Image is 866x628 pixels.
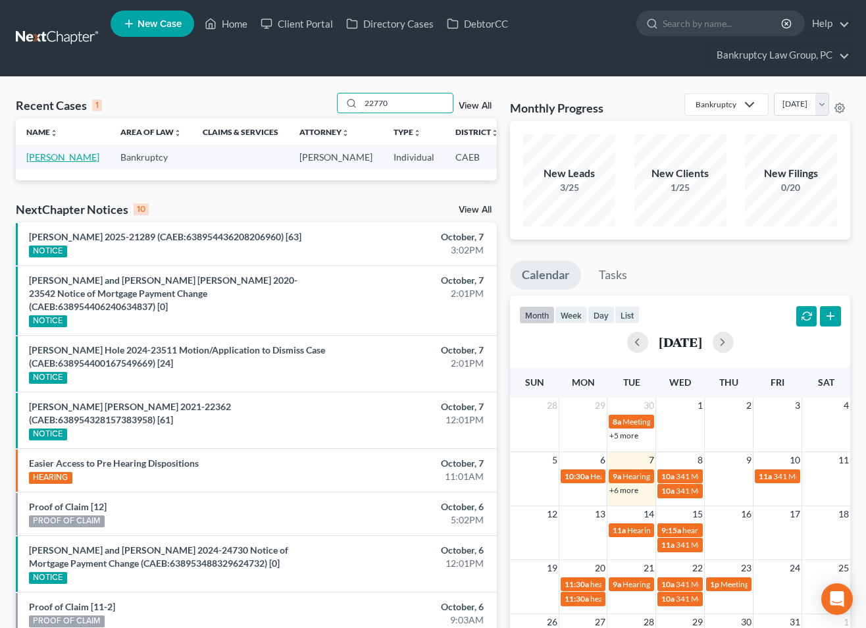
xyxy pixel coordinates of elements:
span: 29 [594,398,607,413]
div: New Filings [745,166,837,181]
span: Meeting of Creditors for [PERSON_NAME] and [PERSON_NAME] [623,417,846,427]
div: 5:02PM [341,513,484,527]
i: unfold_more [491,129,499,137]
i: unfold_more [50,129,58,137]
a: [PERSON_NAME] 2025-21289 (CAEB:638954436208206960) [63] [29,231,301,242]
span: 10a [661,594,675,604]
div: PROOF OF CLAIM [29,515,105,527]
div: Open Intercom Messenger [821,583,853,615]
span: 1 [696,398,704,413]
a: Client Portal [254,12,340,36]
div: New Leads [523,166,615,181]
span: 10 [788,452,802,468]
span: 341 Meeting for [PERSON_NAME] [676,594,794,604]
span: 341 Meeting for [PERSON_NAME] [676,540,794,550]
span: 2 [745,398,753,413]
div: PROOF OF CLAIM [29,615,105,627]
div: Bankruptcy [696,99,736,110]
a: Help [805,12,850,36]
span: 28 [546,398,559,413]
a: DebtorCC [440,12,515,36]
span: 4 [842,398,850,413]
span: Mon [572,377,595,388]
span: 11a [613,525,626,535]
button: month [519,306,555,324]
span: 30 [642,398,655,413]
div: 0/20 [745,181,837,194]
td: Individual [383,145,445,169]
div: NOTICE [29,246,67,257]
a: [PERSON_NAME] [26,151,99,163]
span: 6 [599,452,607,468]
a: +5 more [609,431,638,440]
span: 10:30a [565,471,589,481]
div: October, 7 [341,230,484,244]
div: 12:01PM [341,413,484,427]
div: October, 6 [341,600,484,614]
i: unfold_more [342,129,349,137]
span: 10a [661,486,675,496]
span: Sat [818,377,834,388]
td: Bankruptcy [110,145,192,169]
span: 8 [696,452,704,468]
div: 12:01PM [341,557,484,570]
span: 9a [613,579,621,589]
div: NOTICE [29,429,67,440]
span: 17 [788,506,802,522]
td: [PERSON_NAME] [289,145,383,169]
span: 11:30a [565,579,589,589]
span: 341 Meeting for [PERSON_NAME] [PERSON_NAME] [676,579,857,589]
a: [PERSON_NAME] and [PERSON_NAME] [PERSON_NAME] 2020-23542 Notice of Mortgage Payment Change (CAEB:... [29,275,297,312]
h3: Monthly Progress [510,100,603,116]
div: New Clients [634,166,726,181]
span: hearing for [PERSON_NAME] [PERSON_NAME] [590,579,755,589]
span: 11:30a [565,594,589,604]
div: NextChapter Notices [16,201,149,217]
a: [PERSON_NAME] and [PERSON_NAME] 2024-24730 Notice of Mortgage Payment Change (CAEB:63895348832962... [29,544,288,569]
a: +6 more [609,485,638,495]
a: Tasks [587,261,639,290]
span: 25 [837,560,850,576]
span: 9a [613,471,621,481]
div: October, 7 [341,274,484,287]
span: 11a [661,540,675,550]
a: View All [459,205,492,215]
a: [PERSON_NAME] [PERSON_NAME] 2021-22362 (CAEB:638954328157383958) [61] [29,401,231,425]
span: 18 [837,506,850,522]
span: 341 Meeting for [PERSON_NAME] [676,471,794,481]
span: Hearing for [PERSON_NAME] and [PERSON_NAME] [623,579,803,589]
span: 12 [546,506,559,522]
div: October, 6 [341,544,484,557]
a: Proof of Claim [12] [29,501,107,512]
span: 13 [594,506,607,522]
span: 9:15a [661,525,681,535]
a: Home [198,12,254,36]
div: 9:03AM [341,614,484,627]
button: list [615,306,640,324]
button: week [555,306,588,324]
span: 19 [546,560,559,576]
div: October, 7 [341,344,484,357]
a: [PERSON_NAME] Hole 2024-23511 Motion/Application to Dismiss Case (CAEB:638954400167549669) [24] [29,344,325,369]
a: Directory Cases [340,12,440,36]
input: Search by name... [361,93,453,113]
span: 24 [788,560,802,576]
a: Bankruptcy Law Group, PC [710,43,850,67]
span: 20 [594,560,607,576]
a: Districtunfold_more [455,127,499,137]
a: Easier Access to Pre Hearing Dispositions [29,458,199,469]
span: 15 [691,506,704,522]
div: 10 [134,203,149,215]
span: 11 [837,452,850,468]
span: 16 [740,506,753,522]
span: 23 [740,560,753,576]
h2: [DATE] [659,335,702,349]
div: 2:01PM [341,357,484,370]
span: 8a [613,417,621,427]
span: Sun [525,377,544,388]
td: CAEB [445,145,509,169]
div: 3:02PM [341,244,484,257]
input: Search by name... [663,11,783,36]
span: 22 [691,560,704,576]
span: 11a [759,471,772,481]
